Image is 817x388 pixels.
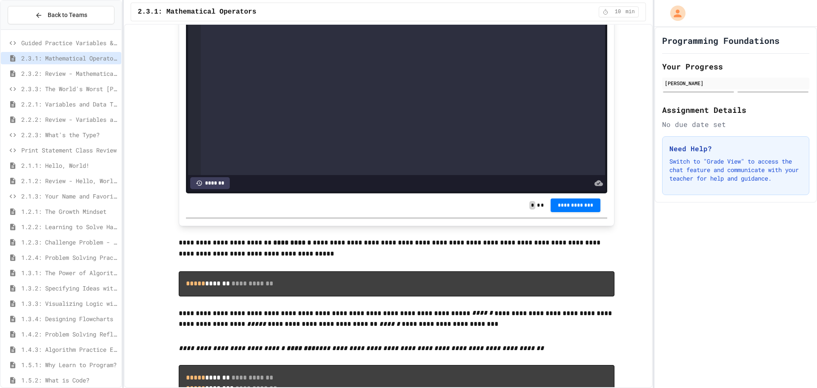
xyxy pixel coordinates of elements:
[669,144,802,154] h3: Need Help?
[21,100,118,109] span: 2.2.1: Variables and Data Types
[21,330,118,339] span: 1.4.2: Problem Solving Reflection
[21,54,118,63] span: 2.3.1: Mathematical Operators
[626,9,635,15] span: min
[21,284,118,293] span: 1.3.2: Specifying Ideas with Pseudocode
[662,119,809,129] div: No due date set
[662,104,809,116] h2: Assignment Details
[21,222,118,231] span: 1.2.2: Learning to Solve Hard Problems
[21,69,118,78] span: 2.3.2: Review - Mathematical Operators
[21,207,118,216] span: 1.2.1: The Growth Mindset
[21,146,118,155] span: Print Statement Class Review
[21,115,118,124] span: 2.2.2: Review - Variables and Data Types
[21,253,118,262] span: 1.2.4: Problem Solving Practice
[21,38,118,47] span: Guided Practice Variables & Data Types
[8,6,114,24] button: Back to Teams
[21,376,118,385] span: 1.5.2: What is Code?
[665,79,807,87] div: [PERSON_NAME]
[21,176,118,185] span: 2.1.2: Review - Hello, World!
[21,345,118,354] span: 1.4.3: Algorithm Practice Exercises
[21,314,118,323] span: 1.3.4: Designing Flowcharts
[21,238,118,247] span: 1.2.3: Challenge Problem - The Bridge
[21,268,118,277] span: 1.3.1: The Power of Algorithms
[21,130,118,139] span: 2.2.3: What's the Type?
[21,360,118,369] span: 1.5.1: Why Learn to Program?
[138,7,256,17] span: 2.3.1: Mathematical Operators
[661,3,688,23] div: My Account
[21,192,118,201] span: 2.1.3: Your Name and Favorite Movie
[21,299,118,308] span: 1.3.3: Visualizing Logic with Flowcharts
[21,84,118,93] span: 2.3.3: The World's Worst [PERSON_NAME] Market
[662,60,809,72] h2: Your Progress
[662,34,780,46] h1: Programming Foundations
[21,161,118,170] span: 2.1.1: Hello, World!
[611,9,625,15] span: 10
[669,157,802,183] p: Switch to "Grade View" to access the chat feature and communicate with your teacher for help and ...
[48,11,87,20] span: Back to Teams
